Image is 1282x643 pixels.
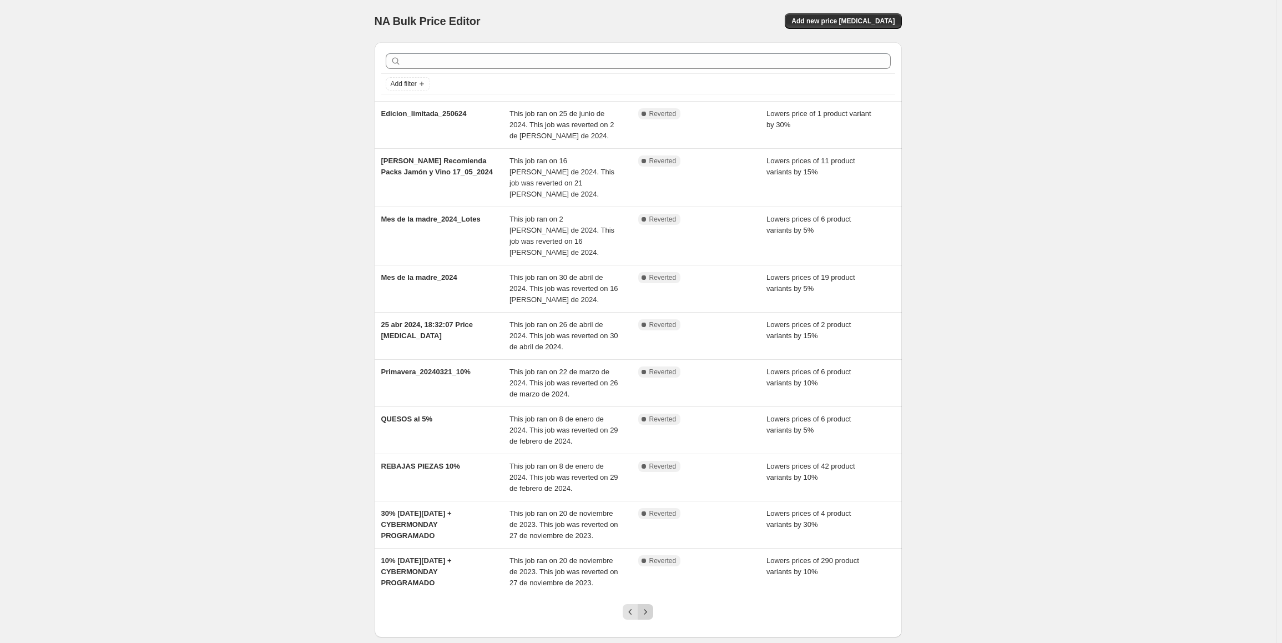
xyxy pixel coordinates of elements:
[791,17,895,26] span: Add new price [MEDICAL_DATA]
[509,273,618,304] span: This job ran on 30 de abril de 2024. This job was reverted on 16 [PERSON_NAME] de 2024.
[509,320,618,351] span: This job ran on 26 de abril de 2024. This job was reverted on 30 de abril de 2024.
[766,273,855,293] span: Lowers prices of 19 product variants by 5%
[649,109,677,118] span: Reverted
[509,109,614,140] span: This job ran on 25 de junio de 2024. This job was reverted on 2 de [PERSON_NAME] de 2024.
[766,320,851,340] span: Lowers prices of 2 product variants by 15%
[766,556,859,576] span: Lowers prices of 290 product variants by 10%
[649,509,677,518] span: Reverted
[766,415,851,434] span: Lowers prices of 6 product variants by 5%
[391,79,417,88] span: Add filter
[509,415,618,445] span: This job ran on 8 de enero de 2024. This job was reverted on 29 de febrero de 2024.
[649,215,677,224] span: Reverted
[649,415,677,424] span: Reverted
[623,604,638,620] button: Previous
[766,109,871,129] span: Lowers price of 1 product variant by 30%
[509,462,618,493] span: This job ran on 8 de enero de 2024. This job was reverted on 29 de febrero de 2024.
[766,462,855,481] span: Lowers prices of 42 product variants by 10%
[766,157,855,176] span: Lowers prices of 11 product variants by 15%
[649,320,677,329] span: Reverted
[381,509,452,540] span: 30% [DATE][DATE] + CYBERMONDAY PROGRAMADO
[386,77,430,91] button: Add filter
[649,556,677,565] span: Reverted
[649,157,677,165] span: Reverted
[381,273,457,282] span: Mes de la madre_2024
[381,157,493,176] span: [PERSON_NAME] Recomienda Packs Jamón y Vino 17_05_2024
[509,157,614,198] span: This job ran on 16 [PERSON_NAME] de 2024. This job was reverted on 21 [PERSON_NAME] de 2024.
[381,215,481,223] span: Mes de la madre_2024_Lotes
[649,368,677,376] span: Reverted
[766,215,851,234] span: Lowers prices of 6 product variants by 5%
[623,604,653,620] nav: Pagination
[649,462,677,471] span: Reverted
[381,109,467,118] span: Edicion_limitada_250624
[509,368,618,398] span: This job ran on 22 de marzo de 2024. This job was reverted on 26 de marzo de 2024.
[509,509,618,540] span: This job ran on 20 de noviembre de 2023. This job was reverted on 27 de noviembre de 2023.
[638,604,653,620] button: Next
[766,509,851,529] span: Lowers prices of 4 product variants by 30%
[509,556,618,587] span: This job ran on 20 de noviembre de 2023. This job was reverted on 27 de noviembre de 2023.
[381,415,432,423] span: QUESOS al 5%
[649,273,677,282] span: Reverted
[381,462,460,470] span: REBAJAS PIEZAS 10%
[785,13,901,29] button: Add new price [MEDICAL_DATA]
[375,15,481,27] span: NA Bulk Price Editor
[381,556,452,587] span: 10% [DATE][DATE] + CYBERMONDAY PROGRAMADO
[509,215,614,257] span: This job ran on 2 [PERSON_NAME] de 2024. This job was reverted on 16 [PERSON_NAME] de 2024.
[381,368,471,376] span: Primavera_20240321_10%
[766,368,851,387] span: Lowers prices of 6 product variants by 10%
[381,320,473,340] span: 25 abr 2024, 18:32:07 Price [MEDICAL_DATA]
